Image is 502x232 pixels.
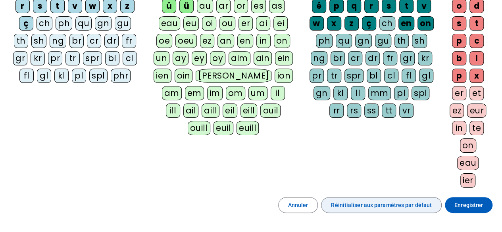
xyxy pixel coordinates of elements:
span: Annuler [288,200,308,210]
div: ph [56,16,72,31]
div: dr [365,51,380,65]
div: ill [166,104,180,118]
div: euill [237,121,259,135]
div: eill [240,104,258,118]
div: oe [156,34,172,48]
div: gl [419,69,433,83]
div: pl [72,69,86,83]
div: im [207,86,223,100]
div: eau [457,156,479,170]
div: th [14,34,28,48]
div: ail [183,104,199,118]
div: on [460,138,476,153]
div: kr [31,51,45,65]
div: ng [311,51,327,65]
button: Réinitialiser aux paramètres par défaut [321,197,442,213]
div: ier [460,173,476,188]
div: am [162,86,182,100]
div: fr [383,51,397,65]
div: te [469,121,484,135]
div: spl [412,86,430,100]
div: oi [202,16,216,31]
div: s [452,16,466,31]
div: gl [37,69,51,83]
div: fl [19,69,34,83]
div: ien [154,69,171,83]
div: b [452,51,466,65]
div: kl [333,86,348,100]
div: ain [254,51,272,65]
div: sh [412,34,427,48]
div: tt [382,104,396,118]
div: gn [95,16,112,31]
div: ç [362,16,376,31]
div: ng [50,34,66,48]
div: er [238,16,253,31]
div: ll [351,86,365,100]
div: eil [223,104,237,118]
div: z [344,16,359,31]
div: [PERSON_NAME] [196,69,271,83]
span: Réinitialiser aux paramètres par défaut [331,200,432,210]
div: ph [316,34,333,48]
div: ss [364,104,379,118]
div: rr [329,104,344,118]
div: ei [273,16,288,31]
div: ou [219,16,235,31]
div: rs [347,104,361,118]
div: vr [399,104,414,118]
div: spr [83,51,102,65]
button: Annuler [278,197,318,213]
div: phr [111,69,131,83]
div: ai [256,16,270,31]
div: tr [65,51,80,65]
div: dr [104,34,119,48]
div: gu [375,34,391,48]
div: cr [87,34,101,48]
div: eau [159,16,181,31]
div: gn [314,86,330,100]
div: p [452,69,466,83]
div: x [469,69,484,83]
div: ch [37,16,52,31]
div: oeu [175,34,197,48]
div: ein [275,51,293,65]
div: x [327,16,341,31]
div: ay [173,51,188,65]
div: gr [13,51,27,65]
div: w [310,16,324,31]
div: fr [122,34,136,48]
div: oy [210,51,225,65]
div: bl [367,69,381,83]
div: kl [54,69,69,83]
div: ouill [188,121,210,135]
div: c [469,34,484,48]
div: cl [384,69,398,83]
div: ey [192,51,207,65]
div: t [469,16,484,31]
div: an [217,34,234,48]
div: cr [348,51,362,65]
div: in [452,121,466,135]
div: il [271,86,285,100]
div: qu [75,16,92,31]
div: ouil [260,104,281,118]
div: sh [31,34,46,48]
div: ç [19,16,33,31]
div: th [394,34,409,48]
div: ion [275,69,293,83]
div: tr [327,69,341,83]
div: mm [368,86,391,100]
div: on [274,34,290,48]
div: l [469,51,484,65]
div: em [185,86,204,100]
div: pl [394,86,408,100]
div: br [69,34,84,48]
div: er [452,86,466,100]
div: um [248,86,267,100]
div: on [417,16,434,31]
div: aim [229,51,250,65]
div: pr [48,51,62,65]
div: un [154,51,169,65]
button: Enregistrer [445,197,492,213]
